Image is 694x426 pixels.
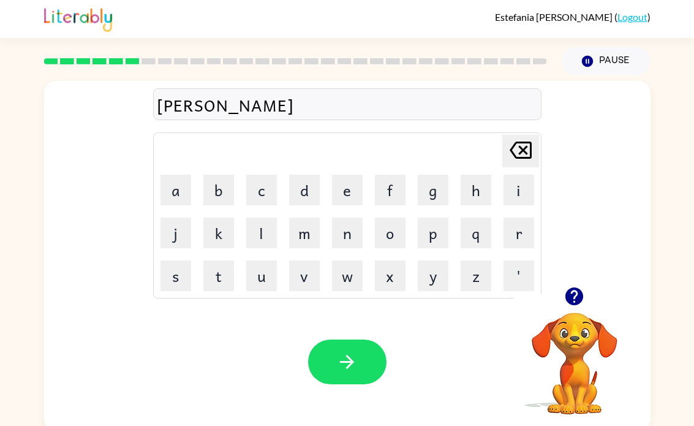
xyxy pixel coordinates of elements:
a: Logout [617,11,647,23]
button: c [246,175,277,205]
button: w [332,261,363,291]
button: p [418,218,448,248]
button: s [160,261,191,291]
button: e [332,175,363,205]
button: r [504,218,534,248]
button: h [461,175,491,205]
button: k [203,218,234,248]
button: z [461,261,491,291]
button: d [289,175,320,205]
button: a [160,175,191,205]
button: Pause [562,47,651,75]
button: q [461,218,491,248]
button: i [504,175,534,205]
button: f [375,175,405,205]
button: g [418,175,448,205]
div: [PERSON_NAME] [157,92,538,118]
button: v [289,261,320,291]
button: y [418,261,448,291]
button: n [332,218,363,248]
img: Literably [44,5,112,32]
button: x [375,261,405,291]
button: u [246,261,277,291]
button: o [375,218,405,248]
button: ' [504,261,534,291]
span: Estefania [PERSON_NAME] [495,11,614,23]
button: j [160,218,191,248]
video: Your browser must support playing .mp4 files to use Literably. Please try using another browser. [513,294,636,416]
button: b [203,175,234,205]
button: l [246,218,277,248]
button: t [203,261,234,291]
button: m [289,218,320,248]
div: ( ) [495,11,651,23]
